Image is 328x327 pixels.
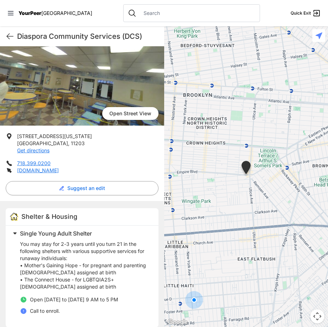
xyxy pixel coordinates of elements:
div: Main Location [240,161,252,177]
div: You are here! [185,291,203,309]
span: Quick Exit [291,10,311,16]
input: Search [139,10,255,17]
a: 718.399.0200 [17,160,51,166]
button: Suggest an edit [6,181,158,195]
p: You may stay for 2-3 years until you turn 21 in the following shelters with various supportive se... [20,241,150,290]
span: Open [DATE] to [DATE] 9 AM to 5 PM [30,296,118,302]
span: [GEOGRAPHIC_DATA] [41,10,92,16]
span: Suggest an edit [67,185,105,192]
span: YourPeer [19,10,41,16]
a: Open this area in Google Maps (opens a new window) [166,318,189,327]
span: , [68,140,69,146]
span: 11203 [71,140,85,146]
h1: Diaspora Community Services (DCS) [17,31,158,41]
span: [STREET_ADDRESS][US_STATE] [17,133,92,139]
p: Call to enroll. [30,307,60,315]
img: Google [166,318,189,327]
a: Get directions [17,147,50,153]
span: [GEOGRAPHIC_DATA] [17,140,68,146]
a: Quick Exit [291,9,321,17]
a: Open Street View [102,107,158,120]
a: YourPeer[GEOGRAPHIC_DATA] [19,11,92,15]
span: Shelter & Housing [21,213,77,220]
span: Single Young Adult Shelter [20,230,92,237]
button: Map camera controls [310,309,324,323]
a: [DOMAIN_NAME] [17,167,59,173]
